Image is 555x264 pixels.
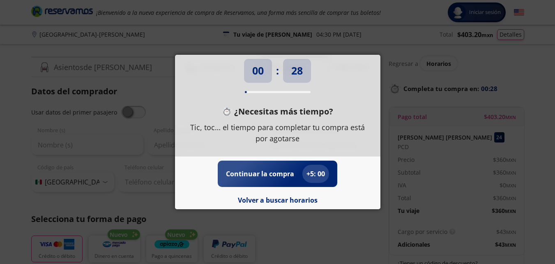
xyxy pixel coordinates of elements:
p: : [276,63,279,79]
button: Volver a buscar horarios [238,195,318,205]
p: ¿Necesitas más tiempo? [234,105,333,118]
p: 28 [291,63,303,79]
p: + 5 : 00 [306,169,325,179]
p: Continuar la compra [226,169,294,179]
p: Tic, toc… el tiempo para completar tu compra está por agotarse [187,122,368,144]
p: 00 [252,63,264,79]
button: Continuar la compra+5: 00 [226,165,329,183]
